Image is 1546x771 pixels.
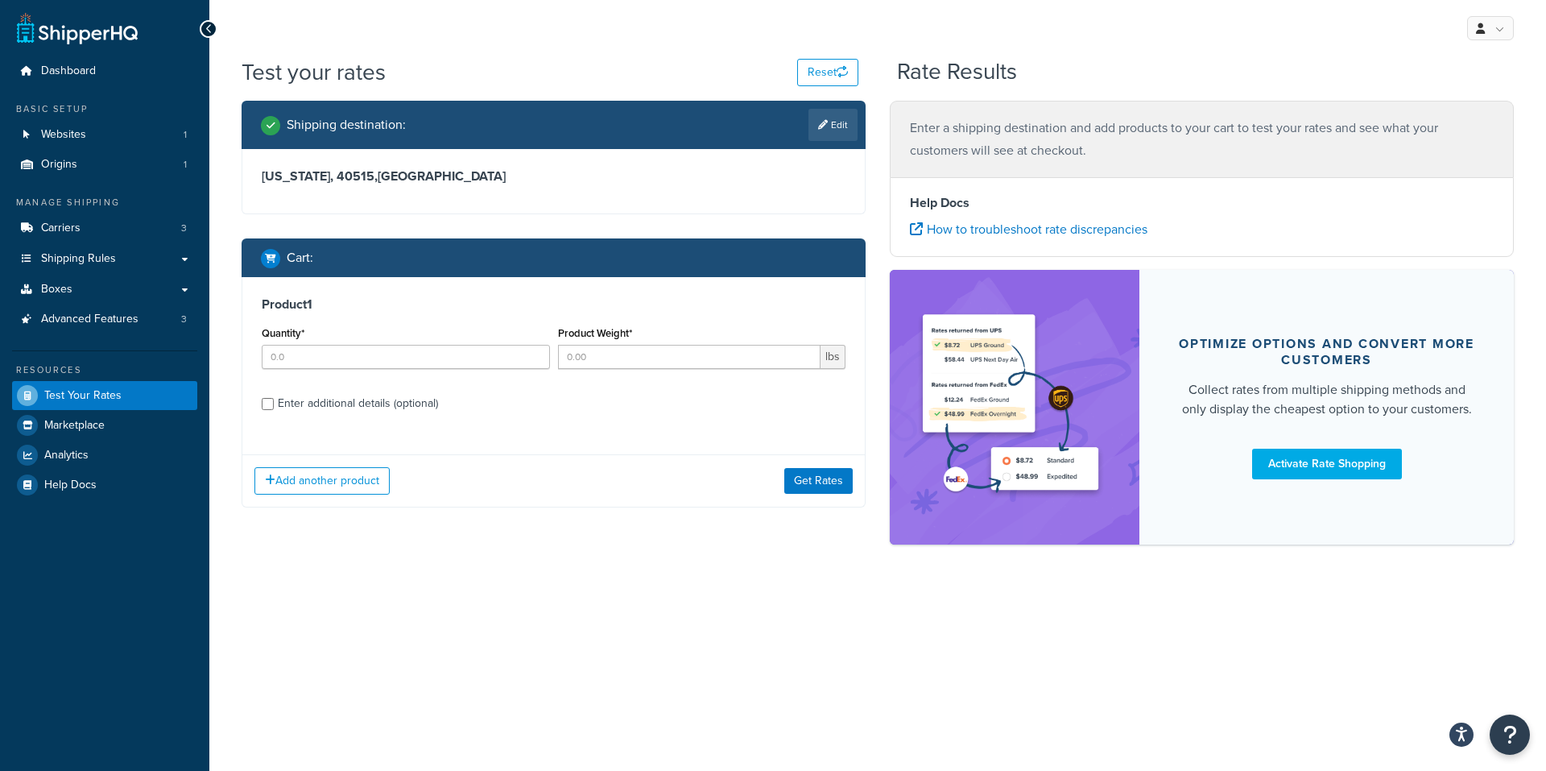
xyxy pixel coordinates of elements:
[262,345,550,369] input: 0.0
[12,150,197,180] a: Origins1
[12,470,197,499] a: Help Docs
[821,345,845,369] span: lbs
[808,109,858,141] a: Edit
[41,64,96,78] span: Dashboard
[242,56,386,88] h1: Test your rates
[12,441,197,470] a: Analytics
[181,313,187,326] span: 3
[558,345,821,369] input: 0.00
[41,222,81,235] span: Carriers
[12,56,197,86] a: Dashboard
[278,392,438,415] div: Enter additional details (optional)
[1178,336,1475,368] div: Optimize options and convert more customers
[41,313,138,326] span: Advanced Features
[262,327,304,339] label: Quantity*
[287,118,406,132] h2: Shipping destination :
[41,283,72,296] span: Boxes
[262,398,274,410] input: Enter additional details (optional)
[44,449,89,462] span: Analytics
[254,467,390,495] button: Add another product
[12,213,197,243] li: Carriers
[784,468,853,494] button: Get Rates
[41,158,77,172] span: Origins
[12,411,197,440] a: Marketplace
[910,117,1494,162] p: Enter a shipping destination and add products to your cart to test your rates and see what your c...
[12,305,197,334] a: Advanced Features3
[184,128,187,142] span: 1
[41,128,86,142] span: Websites
[1178,380,1475,419] div: Collect rates from multiple shipping methods and only display the cheapest option to your customers.
[558,327,632,339] label: Product Weight*
[910,220,1147,238] a: How to troubleshoot rate discrepancies
[12,102,197,116] div: Basic Setup
[12,381,197,410] a: Test Your Rates
[12,275,197,305] a: Boxes
[184,158,187,172] span: 1
[12,363,197,377] div: Resources
[287,251,313,265] h2: Cart :
[897,60,1017,85] h2: Rate Results
[12,305,197,334] li: Advanced Features
[262,168,845,184] h3: [US_STATE], 40515 , [GEOGRAPHIC_DATA]
[910,193,1494,213] h4: Help Docs
[12,213,197,243] a: Carriers3
[12,244,197,274] a: Shipping Rules
[41,252,116,266] span: Shipping Rules
[797,59,858,86] button: Reset
[914,294,1115,520] img: feature-image-rateshop-7084cbbcb2e67ef1d54c2e976f0e592697130d5817b016cf7cc7e13314366067.png
[1252,449,1402,479] a: Activate Rate Shopping
[12,196,197,209] div: Manage Shipping
[181,222,187,235] span: 3
[44,419,105,433] span: Marketplace
[12,150,197,180] li: Origins
[1490,715,1530,755] button: Open Resource Center
[262,296,845,313] h3: Product 1
[44,479,97,492] span: Help Docs
[12,120,197,150] li: Websites
[12,120,197,150] a: Websites1
[44,389,122,403] span: Test Your Rates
